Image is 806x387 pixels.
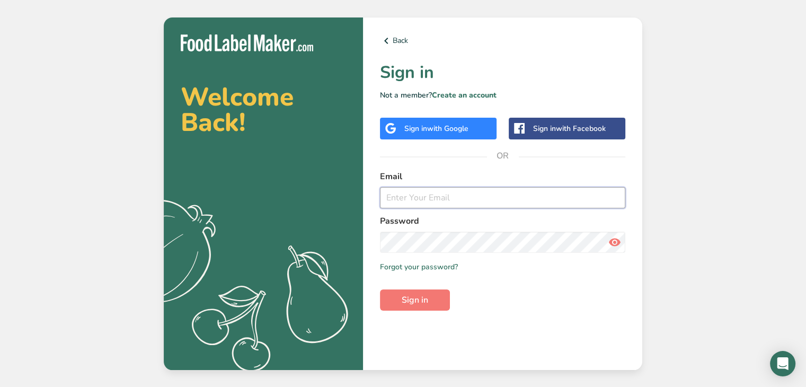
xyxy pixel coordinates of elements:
[380,60,625,85] h1: Sign in
[770,351,795,376] div: Open Intercom Messenger
[380,215,625,227] label: Password
[380,187,625,208] input: Enter Your Email
[181,84,346,135] h2: Welcome Back!
[380,170,625,183] label: Email
[380,289,450,311] button: Sign in
[432,90,497,100] a: Create an account
[404,123,468,134] div: Sign in
[380,90,625,101] p: Not a member?
[556,124,606,134] span: with Facebook
[487,140,519,172] span: OR
[380,261,458,272] a: Forgot your password?
[402,294,428,306] span: Sign in
[427,124,468,134] span: with Google
[181,34,313,52] img: Food Label Maker
[533,123,606,134] div: Sign in
[380,34,625,47] a: Back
